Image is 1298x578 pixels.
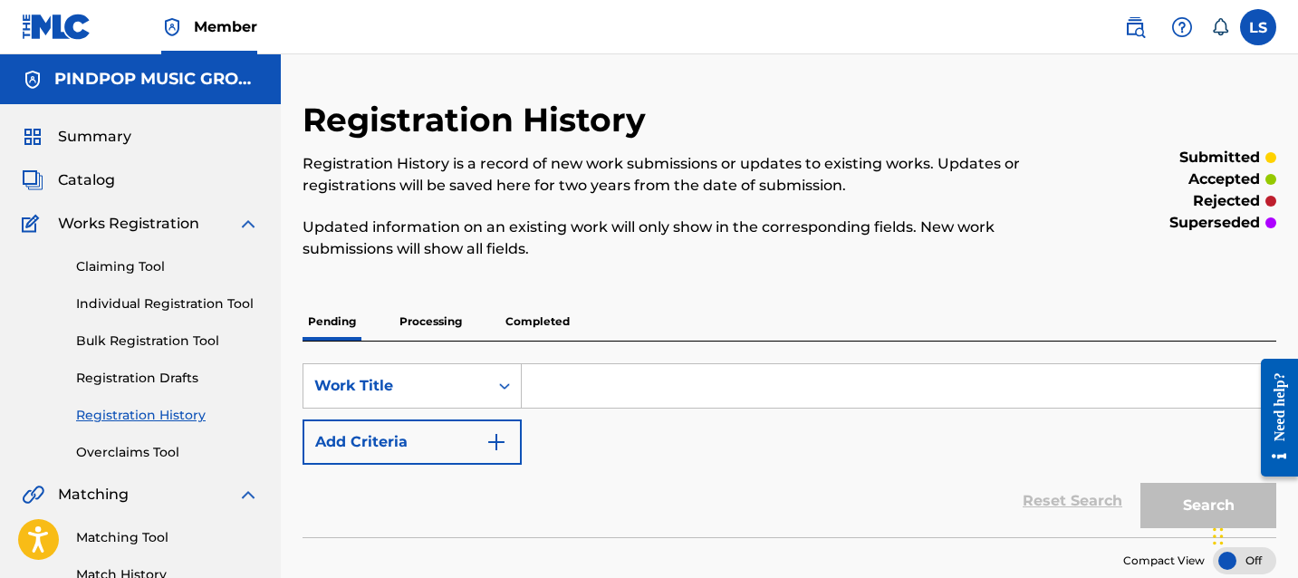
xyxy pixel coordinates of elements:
p: Processing [394,303,467,341]
span: Catalog [58,169,115,191]
div: User Menu [1240,9,1276,45]
img: MLC Logo [22,14,91,40]
a: Matching Tool [76,528,259,547]
span: Member [194,16,257,37]
a: CatalogCatalog [22,169,115,191]
img: expand [237,484,259,506]
a: Registration Drafts [76,369,259,388]
img: Matching [22,484,44,506]
div: Notifications [1211,18,1229,36]
p: rejected [1193,190,1260,212]
p: Updated information on an existing work will only show in the corresponding fields. New work subm... [303,217,1053,260]
p: Registration History is a record of new work submissions or updates to existing works. Updates or... [303,153,1053,197]
img: Summary [22,126,43,148]
a: SummarySummary [22,126,131,148]
img: 9d2ae6d4665cec9f34b9.svg [486,431,507,453]
p: Completed [500,303,575,341]
a: Individual Registration Tool [76,294,259,313]
form: Search Form [303,363,1276,537]
p: submitted [1179,147,1260,169]
button: Add Criteria [303,419,522,465]
a: Bulk Registration Tool [76,332,259,351]
h2: Registration History [303,100,655,140]
img: Accounts [22,69,43,91]
span: Matching [58,484,129,506]
a: Registration History [76,406,259,425]
iframe: Resource Center [1247,345,1298,491]
p: accepted [1188,169,1260,190]
h5: PINDPOP MUSIC GROUP [54,69,259,90]
div: Drag [1213,509,1224,564]
img: Works Registration [22,213,45,235]
a: Claiming Tool [76,257,259,276]
a: Public Search [1117,9,1153,45]
span: Summary [58,126,131,148]
img: Catalog [22,169,43,191]
div: Work Title [314,375,477,397]
p: superseded [1169,212,1260,234]
span: Works Registration [58,213,199,235]
iframe: Chat Widget [1207,491,1298,578]
p: Pending [303,303,361,341]
img: Top Rightsholder [161,16,183,38]
img: search [1124,16,1146,38]
img: help [1171,16,1193,38]
div: Help [1164,9,1200,45]
a: Overclaims Tool [76,443,259,462]
img: expand [237,213,259,235]
span: Compact View [1123,553,1205,569]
